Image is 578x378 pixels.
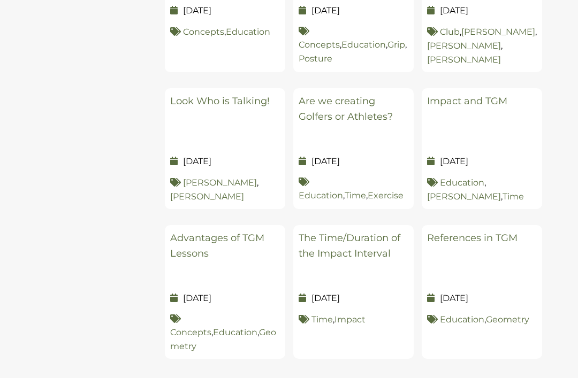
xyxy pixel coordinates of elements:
[427,26,537,67] p: , , ,
[427,313,537,327] p: ,
[170,5,280,18] p: [DATE]
[170,96,270,107] a: Look Who is Talking!
[486,315,529,325] a: Geometry
[440,178,484,188] a: Education
[299,96,393,123] a: Are we creating Golfers or Athletes?
[170,328,211,338] a: Concepts
[427,55,501,65] a: [PERSON_NAME]
[299,191,343,201] a: Education
[170,328,276,352] a: Geometry
[427,5,537,18] p: [DATE]
[427,96,507,107] a: Impact and TGM
[299,292,408,305] p: [DATE]
[299,313,408,327] p: ,
[183,178,257,188] a: [PERSON_NAME]
[299,5,408,18] p: [DATE]
[170,313,280,354] p: , ,
[427,292,537,305] p: [DATE]
[299,176,408,203] p: , ,
[183,27,224,37] a: Concepts
[427,156,537,168] p: [DATE]
[299,26,408,66] p: , , ,
[170,156,280,168] p: [DATE]
[170,26,280,40] p: ,
[299,233,400,260] a: The Time/Duration of the Impact Interval
[345,191,366,201] a: Time
[427,192,501,202] a: [PERSON_NAME]
[334,315,366,325] a: Impact
[387,40,405,50] a: Grip
[461,27,535,37] a: [PERSON_NAME]
[170,292,280,305] p: [DATE]
[427,233,518,244] a: References in TGM
[311,315,333,325] a: Time
[440,27,460,37] a: Club
[213,328,257,338] a: Education
[170,176,280,204] p: ,
[226,27,270,37] a: Education
[341,40,386,50] a: Education
[427,176,537,204] p: , ,
[299,40,340,50] a: Concepts
[440,315,484,325] a: Education
[170,233,264,260] a: Advantages of TGM Lessons
[170,192,244,202] a: [PERSON_NAME]
[299,54,332,64] a: Posture
[427,41,501,51] a: [PERSON_NAME]
[368,191,404,201] a: Exercise
[503,192,524,202] a: Time
[299,156,408,168] p: [DATE]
